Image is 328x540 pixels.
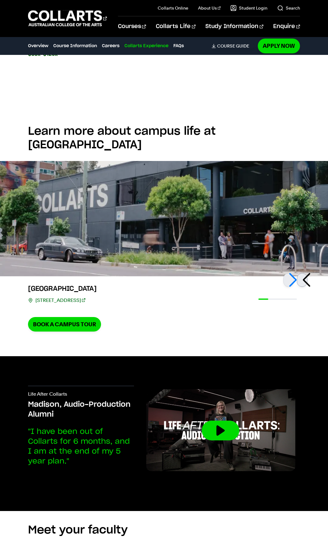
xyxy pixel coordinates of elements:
[28,284,101,294] h3: [GEOGRAPHIC_DATA]
[53,43,97,49] a: Course Information
[28,10,103,27] div: Go to homepage
[205,16,263,37] a: Study Information
[141,386,300,475] img: Video thumbnail
[28,427,134,466] p: "I have been out of Collarts for 6 months, and I am at the end of my 5 year plan."
[258,39,300,53] a: Apply Now
[28,400,134,419] h3: Madison, Audio-Production Alumni
[28,317,101,332] a: Book a Campus Tour
[28,523,300,537] h2: Meet your faculty
[273,16,300,37] a: Enquire
[118,16,146,37] a: Courses
[173,43,184,49] a: FAQs
[102,43,119,49] a: Careers
[28,43,48,49] a: Overview
[124,43,168,49] a: Collarts Experience
[158,5,188,11] a: Collarts Online
[230,5,267,11] a: Student Login
[277,5,300,11] a: Search
[198,5,221,11] a: About Us
[156,16,196,37] a: Collarts Life
[35,296,85,305] a: [STREET_ADDRESS]
[28,125,300,152] h2: Learn more about campus life at [GEOGRAPHIC_DATA]
[28,391,134,400] p: Life After Collarts
[212,43,254,49] a: Course Guide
